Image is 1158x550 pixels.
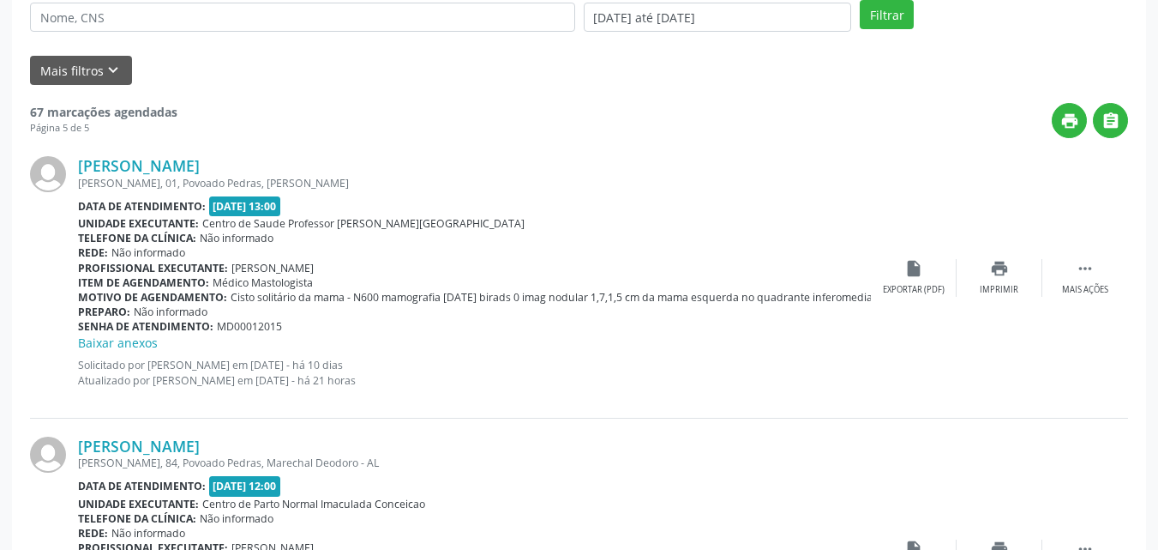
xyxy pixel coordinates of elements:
[30,156,66,192] img: img
[217,319,282,334] span: MD00012015
[30,104,177,120] strong: 67 marcações agendadas
[213,275,313,290] span: Médico Mastologista
[78,335,158,351] a: Baixar anexos
[202,216,525,231] span: Centro de Saude Professor [PERSON_NAME][GEOGRAPHIC_DATA]
[78,497,199,511] b: Unidade executante:
[30,121,177,136] div: Página 5 de 5
[78,231,196,245] b: Telefone da clínica:
[78,437,200,456] a: [PERSON_NAME]
[202,497,425,511] span: Centro de Parto Normal Imaculada Conceicao
[904,259,923,278] i: insert_drive_file
[78,261,228,275] b: Profissional executante:
[1062,284,1108,296] div: Mais ações
[209,196,281,216] span: [DATE] 13:00
[78,358,871,387] p: Solicitado por [PERSON_NAME] em [DATE] - há 10 dias Atualizado por [PERSON_NAME] em [DATE] - há 2...
[78,275,209,290] b: Item de agendamento:
[200,231,273,245] span: Não informado
[1093,103,1128,138] button: 
[78,216,199,231] b: Unidade executante:
[1076,259,1095,278] i: 
[1101,112,1120,130] i: 
[78,319,213,334] b: Senha de atendimento:
[78,526,108,541] b: Rede:
[104,61,123,80] i: keyboard_arrow_down
[111,245,185,260] span: Não informado
[584,3,852,32] input: Selecione um intervalo
[30,437,66,473] img: img
[883,284,945,296] div: Exportar (PDF)
[990,259,1009,278] i: print
[1060,112,1079,130] i: print
[78,290,227,305] b: Motivo de agendamento:
[30,56,132,86] button: Mais filtroskeyboard_arrow_down
[78,456,871,470] div: [PERSON_NAME], 84, Povoado Pedras, Marechal Deodoro - AL
[111,526,185,541] span: Não informado
[231,261,314,275] span: [PERSON_NAME]
[1052,103,1087,138] button: print
[209,476,281,496] span: [DATE] 12:00
[78,156,200,175] a: [PERSON_NAME]
[78,511,196,526] b: Telefone da clínica:
[78,245,108,260] b: Rede:
[78,176,871,190] div: [PERSON_NAME], 01, Povoado Pedras, [PERSON_NAME]
[78,199,206,214] b: Data de atendimento:
[134,305,207,319] span: Não informado
[78,479,206,493] b: Data de atendimento:
[980,284,1018,296] div: Imprimir
[200,511,273,526] span: Não informado
[30,3,575,32] input: Nome, CNS
[78,305,130,319] b: Preparo:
